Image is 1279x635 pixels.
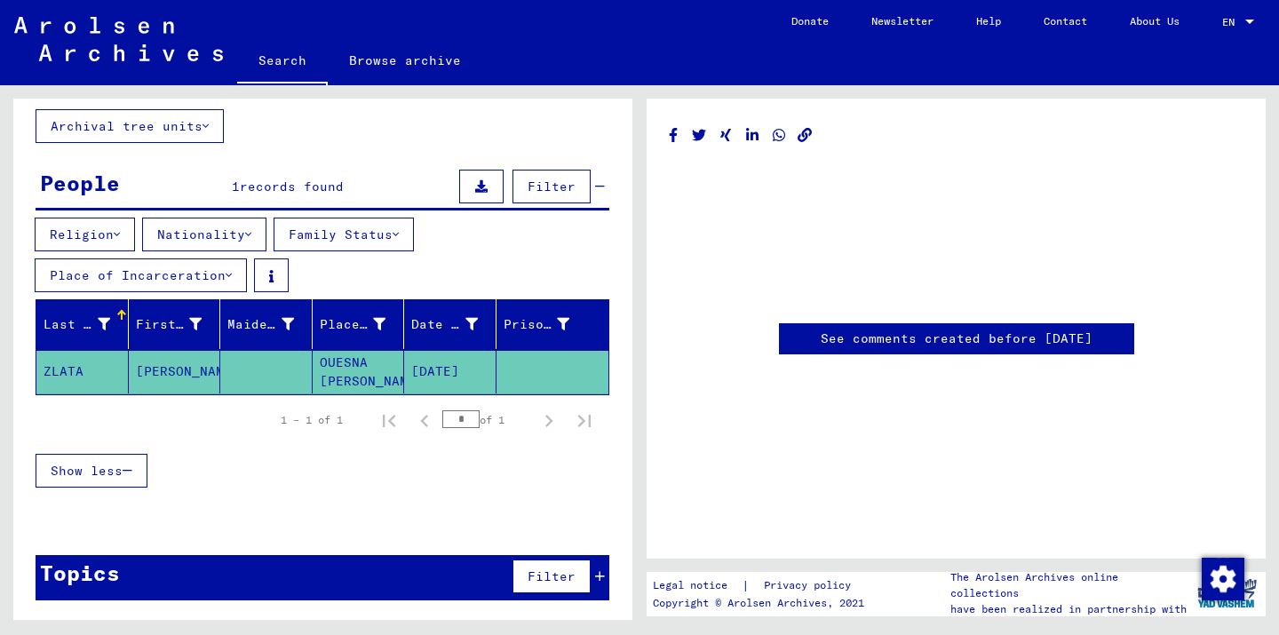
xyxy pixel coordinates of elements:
[227,310,316,338] div: Maiden Name
[51,463,123,479] span: Show less
[512,170,591,203] button: Filter
[664,124,683,147] button: Share on Facebook
[743,124,762,147] button: Share on LinkedIn
[950,601,1188,617] p: have been realized in partnership with
[950,569,1188,601] p: The Arolsen Archives online collections
[320,310,409,338] div: Place of Birth
[1194,571,1260,615] img: yv_logo.png
[281,412,343,428] div: 1 – 1 of 1
[404,350,497,393] mat-cell: [DATE]
[313,299,405,349] mat-header-cell: Place of Birth
[240,179,344,194] span: records found
[512,560,591,593] button: Filter
[36,109,224,143] button: Archival tree units
[653,576,872,595] div: |
[407,402,442,438] button: Previous page
[653,595,872,611] p: Copyright © Arolsen Archives, 2021
[653,576,742,595] a: Legal notice
[717,124,735,147] button: Share on Xing
[1202,558,1244,600] img: Change consent
[770,124,789,147] button: Share on WhatsApp
[411,315,478,334] div: Date of Birth
[821,329,1092,348] a: See comments created before [DATE]
[136,315,203,334] div: First Name
[232,179,240,194] span: 1
[14,17,223,61] img: Arolsen_neg.svg
[411,310,500,338] div: Date of Birth
[320,315,386,334] div: Place of Birth
[567,402,602,438] button: Last page
[531,402,567,438] button: Next page
[227,315,294,334] div: Maiden Name
[442,411,531,428] div: of 1
[35,258,247,292] button: Place of Incarceration
[36,454,147,488] button: Show less
[129,299,221,349] mat-header-cell: First Name
[44,310,132,338] div: Last Name
[40,557,120,589] div: Topics
[35,218,135,251] button: Religion
[404,299,497,349] mat-header-cell: Date of Birth
[237,39,328,85] a: Search
[129,350,221,393] mat-cell: [PERSON_NAME]
[504,310,592,338] div: Prisoner #
[44,315,110,334] div: Last Name
[220,299,313,349] mat-header-cell: Maiden Name
[690,124,709,147] button: Share on Twitter
[750,576,872,595] a: Privacy policy
[36,299,129,349] mat-header-cell: Last Name
[528,568,576,584] span: Filter
[796,124,814,147] button: Copy link
[528,179,576,194] span: Filter
[313,350,405,393] mat-cell: OUESNA [PERSON_NAME]
[36,350,129,393] mat-cell: ZLATA
[274,218,414,251] button: Family Status
[504,315,570,334] div: Prisoner #
[371,402,407,438] button: First page
[136,310,225,338] div: First Name
[40,167,120,199] div: People
[497,299,609,349] mat-header-cell: Prisoner #
[328,39,482,82] a: Browse archive
[1222,16,1242,28] span: EN
[142,218,266,251] button: Nationality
